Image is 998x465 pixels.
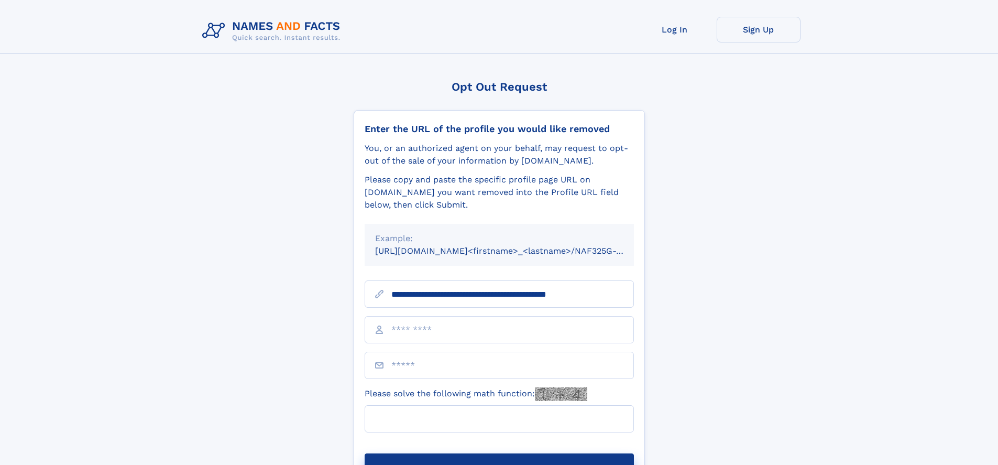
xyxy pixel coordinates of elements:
div: Please copy and paste the specific profile page URL on [DOMAIN_NAME] you want removed into the Pr... [365,174,634,211]
div: Enter the URL of the profile you would like removed [365,123,634,135]
a: Sign Up [717,17,800,42]
div: You, or an authorized agent on your behalf, may request to opt-out of the sale of your informatio... [365,142,634,167]
label: Please solve the following math function: [365,387,587,401]
img: Logo Names and Facts [198,17,349,45]
a: Log In [633,17,717,42]
div: Opt Out Request [354,80,645,93]
div: Example: [375,232,623,245]
small: [URL][DOMAIN_NAME]<firstname>_<lastname>/NAF325G-xxxxxxxx [375,246,654,256]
